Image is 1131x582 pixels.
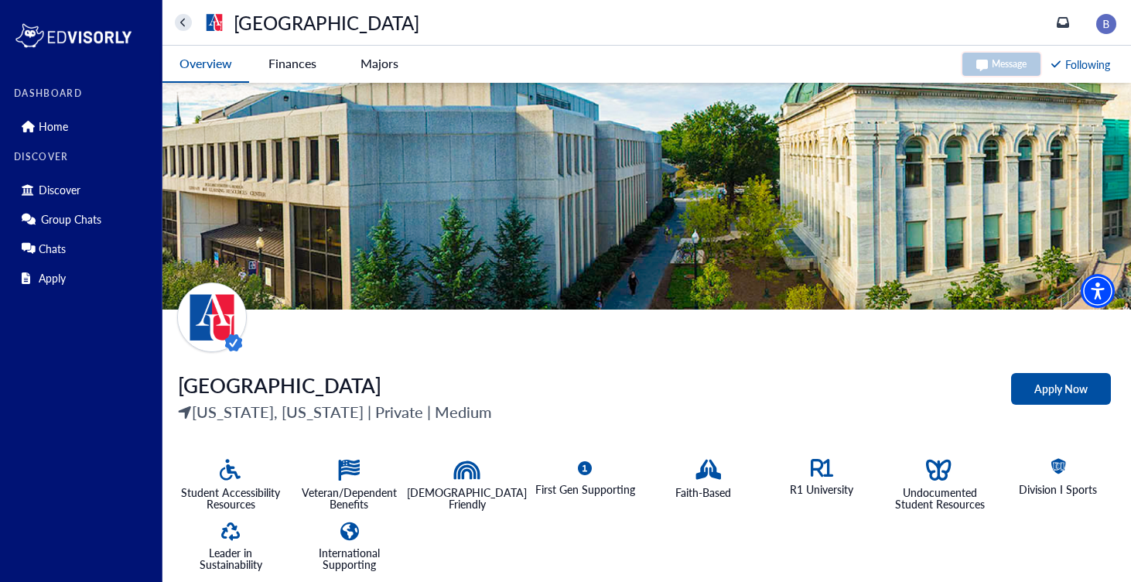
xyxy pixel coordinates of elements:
[14,152,152,163] label: DISCOVER
[249,46,336,81] button: Finances
[178,400,492,423] p: [US_STATE], [US_STATE] | Private | Medium
[39,183,80,197] p: Discover
[14,114,152,139] div: Home
[41,213,101,226] p: Group Chats
[790,484,853,495] p: R1 University
[14,207,152,231] div: Group Chats
[296,547,402,570] p: International Supporting
[234,14,419,31] p: [GEOGRAPHIC_DATA]
[39,120,68,133] p: Home
[175,14,192,31] button: home
[39,242,66,255] p: Chats
[14,88,152,99] label: DASHBOARD
[14,236,152,261] div: Chats
[162,46,249,83] button: Overview
[14,265,152,290] div: Apply
[296,487,402,510] p: Veteran/Dependent Benefits
[14,20,133,51] img: logo
[202,10,227,35] img: universityName
[1057,16,1069,29] a: inbox
[39,272,66,285] p: Apply
[1096,14,1116,34] img: image
[177,282,247,352] img: universityName
[1051,56,1110,73] div: Following
[178,547,284,570] p: Leader in Sustainability
[178,487,284,510] p: Student Accessibility Resources
[1011,373,1111,405] button: Apply Now
[336,46,422,81] button: Majors
[1050,55,1112,74] button: Following
[535,484,635,495] p: First Gen Supporting
[407,487,527,510] p: [DEMOGRAPHIC_DATA] Friendly
[162,83,1131,310] img: https://edvisorly.s3.us-west-1.amazonaws.com/universities/635b51013120d350483efa62/Main%20Profile...
[1019,484,1097,495] p: Division I Sports
[675,487,731,498] p: Faith-Based
[1081,274,1115,308] div: Accessibility Menu
[887,487,993,510] p: Undocumented Student Resources
[14,177,152,202] div: Discover
[178,371,381,399] span: [GEOGRAPHIC_DATA]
